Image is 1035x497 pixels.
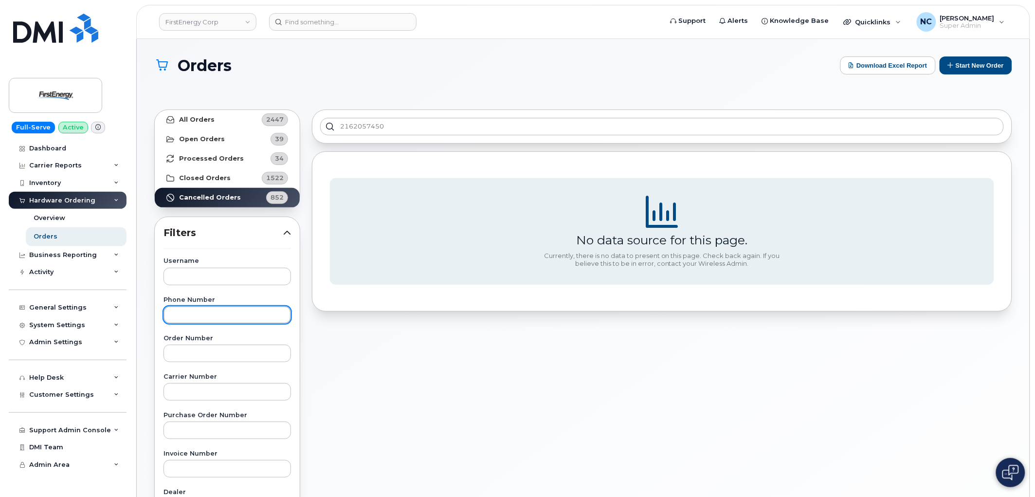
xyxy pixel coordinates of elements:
strong: All Orders [179,116,215,124]
a: Processed Orders34 [155,149,300,168]
span: 1522 [266,173,284,183]
input: Search in orders [320,118,1004,135]
label: Carrier Number [163,374,291,380]
span: Orders [178,57,232,74]
label: Invoice Number [163,451,291,457]
label: Phone Number [163,297,291,303]
div: No data source for this page. [577,233,748,247]
label: Order Number [163,335,291,342]
label: Dealer [163,489,291,496]
strong: Open Orders [179,135,225,143]
a: Cancelled Orders852 [155,188,300,207]
button: Download Excel Report [840,56,936,74]
a: All Orders2447 [155,110,300,129]
span: Filters [163,226,283,240]
span: 39 [275,134,284,144]
a: Closed Orders1522 [155,168,300,188]
strong: Cancelled Orders [179,194,241,202]
img: Open chat [1002,465,1019,480]
span: 2447 [266,115,284,124]
label: Purchase Order Number [163,412,291,419]
strong: Closed Orders [179,174,231,182]
span: 852 [271,193,284,202]
button: Start New Order [940,56,1012,74]
div: Currently, there is no data to present on this page. Check back again. If you believe this to be ... [541,252,784,267]
a: Open Orders39 [155,129,300,149]
label: Username [163,258,291,264]
span: 34 [275,154,284,163]
strong: Processed Orders [179,155,244,163]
